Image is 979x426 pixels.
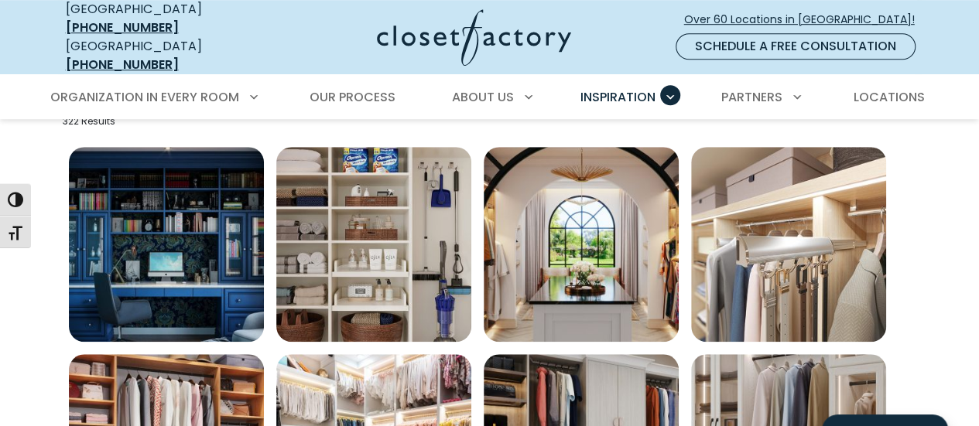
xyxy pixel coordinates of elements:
a: Open inspiration gallery to preview enlarged image [691,147,886,342]
img: Belt rack accessory [691,147,886,342]
span: Locations [853,88,924,106]
img: Organized linen and utility closet featuring rolled towels, labeled baskets, and mounted cleaning... [276,147,471,342]
img: Custom home office with blue built-ins, glass-front cabinets, adjustable shelving, custom drawer ... [69,147,264,342]
nav: Primary Menu [39,76,940,119]
img: Closet Factory Logo [377,9,571,66]
span: About Us [452,88,514,106]
a: Open inspiration gallery to preview enlarged image [484,147,679,342]
a: Open inspiration gallery to preview enlarged image [69,147,264,342]
img: Spacious custom walk-in closet with abundant wardrobe space, center island storage [484,147,679,342]
div: [GEOGRAPHIC_DATA] [66,37,255,74]
span: Over 60 Locations in [GEOGRAPHIC_DATA]! [684,12,927,28]
p: 322 Results [63,114,917,128]
span: Inspiration [580,88,656,106]
span: Our Process [310,88,395,106]
a: [PHONE_NUMBER] [66,19,179,36]
a: Open inspiration gallery to preview enlarged image [276,147,471,342]
a: Schedule a Free Consultation [676,33,916,60]
span: Organization in Every Room [50,88,239,106]
span: Partners [721,88,782,106]
a: Over 60 Locations in [GEOGRAPHIC_DATA]! [683,6,928,33]
a: [PHONE_NUMBER] [66,56,179,73]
